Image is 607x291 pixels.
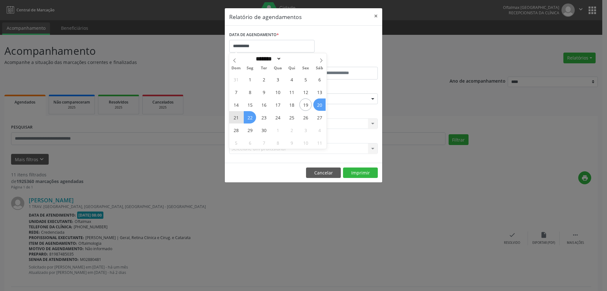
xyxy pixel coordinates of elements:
span: Qua [271,66,285,70]
span: Outubro 11, 2025 [313,136,326,149]
span: Setembro 27, 2025 [313,111,326,123]
span: Setembro 20, 2025 [313,98,326,111]
button: Imprimir [343,168,378,178]
span: Setembro 26, 2025 [299,111,312,123]
label: DATA DE AGENDAMENTO [229,30,279,40]
span: Qui [285,66,299,70]
button: Cancelar [306,168,341,178]
span: Sáb [313,66,327,70]
span: Agosto 31, 2025 [230,73,242,85]
span: Outubro 7, 2025 [258,136,270,149]
span: Setembro 24, 2025 [272,111,284,123]
span: Setembro 9, 2025 [258,86,270,98]
button: Close [370,8,382,24]
span: Setembro 22, 2025 [244,111,256,123]
span: Outubro 3, 2025 [299,124,312,136]
span: Setembro 29, 2025 [244,124,256,136]
span: Setembro 11, 2025 [285,86,298,98]
input: Year [281,55,302,62]
span: Setembro 30, 2025 [258,124,270,136]
span: Setembro 7, 2025 [230,86,242,98]
span: Outubro 8, 2025 [272,136,284,149]
span: Setembro 19, 2025 [299,98,312,111]
span: Setembro 16, 2025 [258,98,270,111]
span: Dom [229,66,243,70]
span: Outubro 10, 2025 [299,136,312,149]
span: Setembro 21, 2025 [230,111,242,123]
span: Setembro 3, 2025 [272,73,284,85]
span: Setembro 2, 2025 [258,73,270,85]
span: Outubro 2, 2025 [285,124,298,136]
span: Outubro 5, 2025 [230,136,242,149]
label: ATÉ [305,57,378,67]
span: Seg [243,66,257,70]
span: Setembro 25, 2025 [285,111,298,123]
span: Setembro 6, 2025 [313,73,326,85]
span: Setembro 1, 2025 [244,73,256,85]
span: Setembro 13, 2025 [313,86,326,98]
span: Outubro 6, 2025 [244,136,256,149]
span: Outubro 4, 2025 [313,124,326,136]
span: Setembro 10, 2025 [272,86,284,98]
span: Setembro 8, 2025 [244,86,256,98]
span: Setembro 4, 2025 [285,73,298,85]
span: Setembro 17, 2025 [272,98,284,111]
select: Month [254,55,281,62]
span: Setembro 18, 2025 [285,98,298,111]
span: Outubro 1, 2025 [272,124,284,136]
span: Ter [257,66,271,70]
span: Setembro 23, 2025 [258,111,270,123]
span: Outubro 9, 2025 [285,136,298,149]
span: Setembro 14, 2025 [230,98,242,111]
span: Setembro 5, 2025 [299,73,312,85]
span: Setembro 15, 2025 [244,98,256,111]
span: Setembro 28, 2025 [230,124,242,136]
span: Setembro 12, 2025 [299,86,312,98]
span: Sex [299,66,313,70]
h5: Relatório de agendamentos [229,13,302,21]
